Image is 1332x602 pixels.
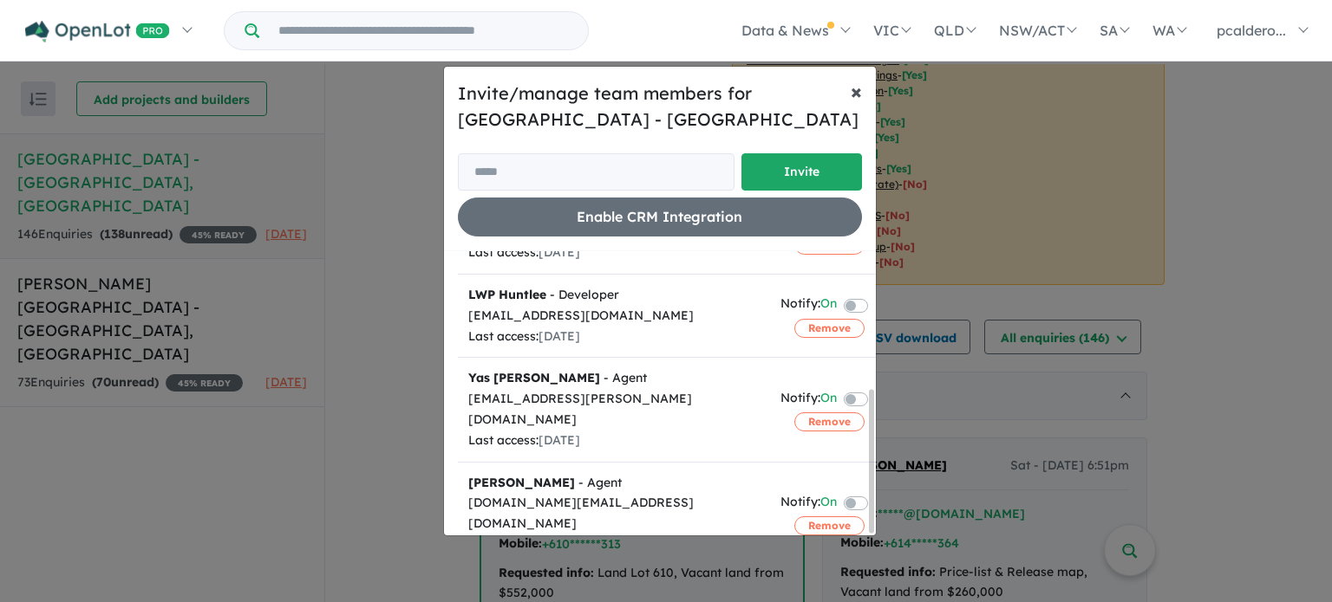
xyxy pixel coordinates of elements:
[794,319,865,338] button: Remove
[794,516,865,535] button: Remove
[468,306,760,327] div: [EMAIL_ADDRESS][DOMAIN_NAME]
[263,12,584,49] input: Try estate name, suburb, builder or developer
[468,285,760,306] div: - Developer
[780,294,837,317] div: Notify:
[539,328,580,344] span: [DATE]
[468,473,760,494] div: - Agent
[468,243,760,263] div: Last access:
[820,388,837,411] span: On
[539,244,580,260] span: [DATE]
[539,432,580,448] span: [DATE]
[468,287,546,302] strong: LWP Huntlee
[851,78,862,104] span: ×
[468,327,760,347] div: Last access:
[468,389,760,430] div: [EMAIL_ADDRESS][PERSON_NAME][DOMAIN_NAME]
[820,492,837,515] span: On
[468,534,760,555] div: Last access:
[468,475,575,490] strong: [PERSON_NAME]
[468,493,760,534] div: [DOMAIN_NAME][EMAIL_ADDRESS][DOMAIN_NAME]
[1217,22,1286,39] span: pcaldero...
[458,197,862,236] button: Enable CRM Integration
[780,388,837,411] div: Notify:
[468,368,760,389] div: - Agent
[25,21,170,42] img: Openlot PRO Logo White
[468,430,760,451] div: Last access:
[780,492,837,515] div: Notify:
[468,370,600,385] strong: Yas [PERSON_NAME]
[741,153,862,191] button: Invite
[820,294,837,317] span: On
[794,412,865,431] button: Remove
[458,81,862,133] h5: Invite/manage team members for [GEOGRAPHIC_DATA] - [GEOGRAPHIC_DATA]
